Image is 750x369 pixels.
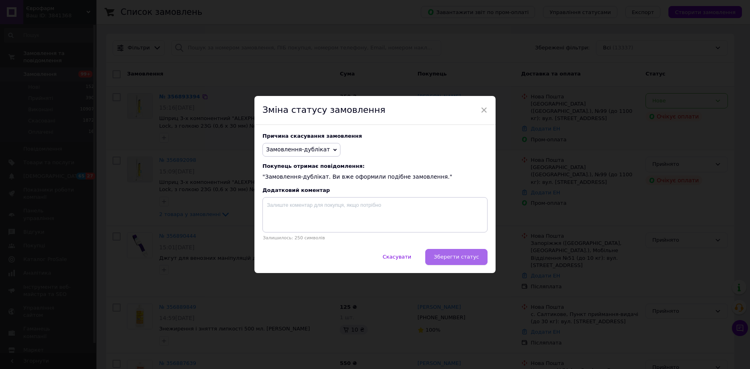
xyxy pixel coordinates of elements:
p: Залишилось: 250 символів [262,235,488,241]
button: Зберегти статус [425,249,488,265]
div: Додатковий коментар [262,187,488,193]
span: × [480,103,488,117]
div: Причина скасування замовлення [262,133,488,139]
span: Покупець отримає повідомлення: [262,163,488,169]
span: Замовлення-дублікат [266,146,330,153]
div: "Замовлення-дублікат. Ви вже оформили подібне замовлення." [262,163,488,181]
span: Зберегти статус [434,254,479,260]
button: Скасувати [374,249,420,265]
div: Зміна статусу замовлення [254,96,496,125]
span: Скасувати [383,254,411,260]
